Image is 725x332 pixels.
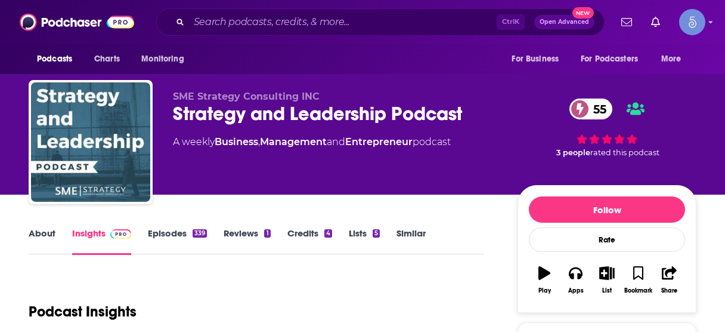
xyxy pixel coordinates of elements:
div: List [602,287,612,294]
span: and [327,136,345,147]
button: open menu [133,48,199,70]
a: Charts [86,48,127,70]
div: 5 [373,229,380,238]
img: Podchaser - Follow, Share and Rate Podcasts [20,11,134,33]
span: , [258,136,260,147]
span: Open Advanced [540,19,589,25]
button: open menu [29,48,88,70]
a: Reviews1 [224,228,270,255]
span: More [661,51,681,67]
span: Ctrl K [497,14,525,30]
input: Search podcasts, credits, & more... [189,13,497,32]
span: For Podcasters [581,51,638,67]
div: Share [661,287,677,294]
button: Follow [529,196,685,223]
a: About [29,228,55,255]
button: open menu [653,48,696,70]
span: New [572,7,594,19]
a: Management [260,136,327,147]
h1: Podcast Insights [29,303,137,321]
a: InsightsPodchaser Pro [72,228,131,255]
button: Share [654,259,685,302]
button: open menu [573,48,655,70]
img: Podchaser Pro [110,229,131,239]
a: Similar [396,228,426,255]
span: Podcasts [37,51,72,67]
button: List [591,259,622,302]
img: User Profile [679,9,705,35]
a: Lists5 [349,228,380,255]
button: Bookmark [622,259,653,302]
div: 339 [193,229,207,238]
a: Show notifications dropdown [646,12,665,32]
button: Apps [560,259,591,302]
span: Charts [94,51,120,67]
span: 3 people [556,148,590,157]
a: 55 [569,99,612,119]
div: Apps [568,287,584,294]
span: Monitoring [141,51,184,67]
span: rated this podcast [590,148,659,157]
span: Logged in as Spiral5-G1 [679,9,705,35]
img: Strategy and Leadership Podcast [31,82,150,202]
div: Rate [529,228,685,252]
button: Show profile menu [679,9,705,35]
a: Business [215,136,258,147]
a: Episodes339 [148,228,207,255]
div: Play [538,287,551,294]
a: Entrepreneur [345,136,413,147]
div: Search podcasts, credits, & more... [156,8,605,36]
div: Bookmark [624,287,652,294]
div: A weekly podcast [173,135,451,149]
button: open menu [503,48,574,70]
a: Credits4 [287,228,332,255]
span: 55 [581,99,612,119]
a: Show notifications dropdown [616,12,637,32]
span: SME Strategy Consulting INC [173,91,320,102]
div: 55 3 peoplerated this podcast [518,91,696,165]
button: Open AdvancedNew [534,15,594,29]
button: Play [529,259,560,302]
div: 4 [324,229,332,238]
div: 1 [264,229,270,238]
span: For Business [512,51,559,67]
